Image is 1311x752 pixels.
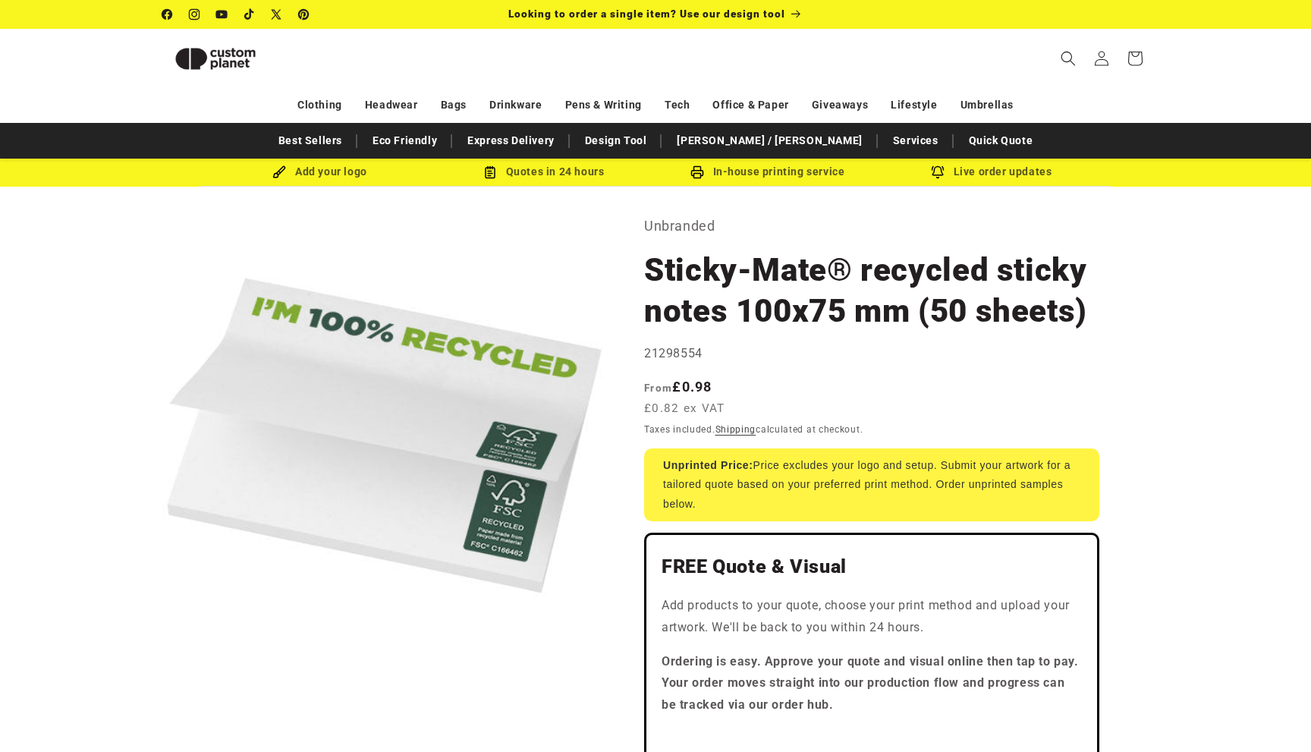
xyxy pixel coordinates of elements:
[712,92,788,118] a: Office & Paper
[961,127,1041,154] a: Quick Quote
[655,162,879,181] div: In-house printing service
[644,379,712,395] strong: £0.98
[644,214,1099,238] p: Unbranded
[644,422,1099,437] div: Taxes included. calculated at checkout.
[1052,42,1085,75] summary: Search
[365,127,445,154] a: Eco Friendly
[690,165,704,179] img: In-house printing
[663,459,753,471] strong: Unprinted Price:
[644,400,725,417] span: £0.82 ex VAT
[665,92,690,118] a: Tech
[577,127,655,154] a: Design Tool
[272,165,286,179] img: Brush Icon
[960,92,1014,118] a: Umbrellas
[508,8,785,20] span: Looking to order a single item? Use our design tool
[715,424,756,435] a: Shipping
[662,728,1082,744] iframe: Customer reviews powered by Trustpilot
[460,127,562,154] a: Express Delivery
[891,92,937,118] a: Lifestyle
[879,162,1103,181] div: Live order updates
[365,92,418,118] a: Headwear
[669,127,869,154] a: [PERSON_NAME] / [PERSON_NAME]
[644,448,1099,521] div: Price excludes your logo and setup. Submit your artwork for a tailored quote based on your prefer...
[483,165,497,179] img: Order Updates Icon
[644,346,703,360] span: 21298554
[662,654,1079,713] strong: Ordering is easy. Approve your quote and visual online then tap to pay. Your order moves straight...
[157,29,320,88] a: Custom Planet
[662,595,1082,639] p: Add products to your quote, choose your print method and upload your artwork. We'll be back to yo...
[885,127,946,154] a: Services
[208,162,432,181] div: Add your logo
[489,92,542,118] a: Drinkware
[271,127,350,154] a: Best Sellers
[432,162,655,181] div: Quotes in 24 hours
[662,555,1082,579] h2: FREE Quote & Visual
[812,92,868,118] a: Giveaways
[162,214,606,658] media-gallery: Gallery Viewer
[162,35,269,83] img: Custom Planet
[441,92,467,118] a: Bags
[931,165,945,179] img: Order updates
[297,92,342,118] a: Clothing
[644,382,672,394] span: From
[565,92,642,118] a: Pens & Writing
[644,250,1099,332] h1: Sticky-Mate® recycled sticky notes 100x75 mm (50 sheets)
